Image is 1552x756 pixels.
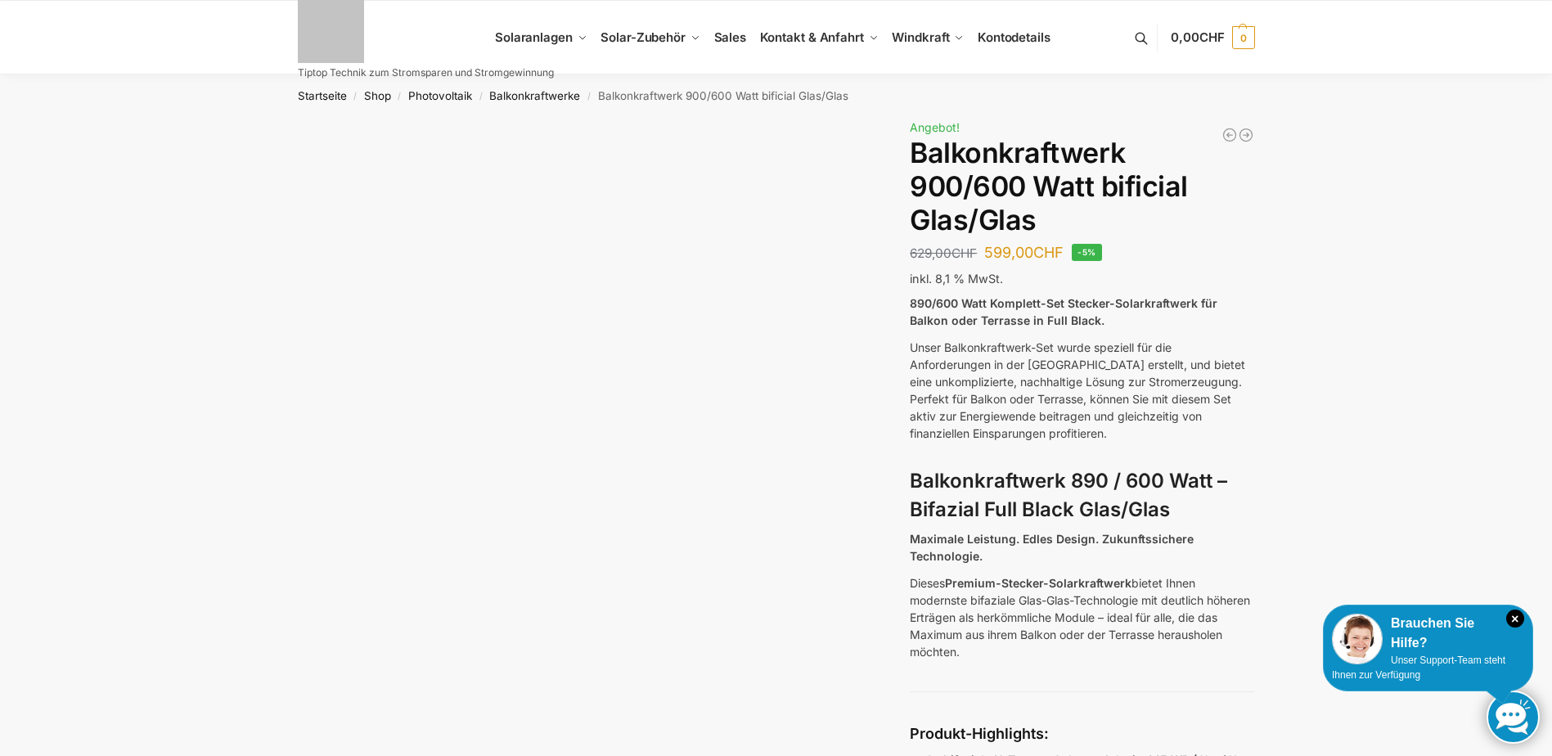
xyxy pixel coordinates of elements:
span: Solaranlagen [495,29,573,45]
a: Shop [364,89,391,102]
span: Kontodetails [978,29,1050,45]
span: Angebot! [910,120,960,134]
span: CHF [951,245,977,261]
div: Brauchen Sie Hilfe? [1332,614,1524,653]
a: Kontodetails [971,1,1057,74]
a: Balkonkraftwerk 1780 Watt mit 4 KWh Zendure Batteriespeicher Notstrom fähig [1221,127,1238,143]
span: CHF [1033,244,1064,261]
span: / [391,90,408,103]
strong: Premium-Stecker-Solarkraftwerk [945,576,1131,590]
span: Windkraft [892,29,949,45]
a: 0,00CHF 0 [1171,13,1254,62]
span: / [580,90,597,103]
span: CHF [1199,29,1225,45]
a: Sales [707,1,753,74]
span: 0 [1232,26,1255,49]
span: Kontakt & Anfahrt [760,29,864,45]
p: Unser Balkonkraftwerk-Set wurde speziell für die Anforderungen in der [GEOGRAPHIC_DATA] erstellt,... [910,339,1254,442]
a: Kontakt & Anfahrt [753,1,885,74]
bdi: 629,00 [910,245,977,261]
strong: Balkonkraftwerk 890 / 600 Watt – Bifazial Full Black Glas/Glas [910,469,1227,521]
strong: Produkt-Highlights: [910,725,1049,742]
span: inkl. 8,1 % MwSt. [910,272,1003,286]
strong: 890/600 Watt Komplett-Set Stecker-Solarkraftwerk für Balkon oder Terrasse in Full Black. [910,296,1217,327]
span: Sales [714,29,747,45]
span: Unser Support-Team steht Ihnen zur Verfügung [1332,655,1505,681]
a: Windkraft [885,1,971,74]
p: Tiptop Technik zum Stromsparen und Stromgewinnung [298,68,554,78]
i: Schließen [1506,610,1524,628]
h1: Balkonkraftwerk 900/600 Watt bificial Glas/Glas [910,137,1254,236]
span: -5% [1072,244,1101,261]
span: Solar-Zubehör [601,29,686,45]
a: Solar-Zubehör [594,1,707,74]
bdi: 599,00 [984,244,1064,261]
a: Balkonkraftwerke [489,89,580,102]
nav: Breadcrumb [268,74,1284,117]
span: / [472,90,489,103]
span: 0,00 [1171,29,1224,45]
a: Flexible Solarpanels (2×240 Watt & Solar Laderegler [1238,127,1254,143]
a: Startseite [298,89,347,102]
a: Photovoltaik [408,89,472,102]
strong: Maximale Leistung. Edles Design. Zukunftssichere Technologie. [910,532,1194,563]
img: Customer service [1332,614,1383,664]
span: / [347,90,364,103]
p: Dieses bietet Ihnen modernste bifaziale Glas-Glas-Technologie mit deutlich höheren Erträgen als h... [910,574,1254,660]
